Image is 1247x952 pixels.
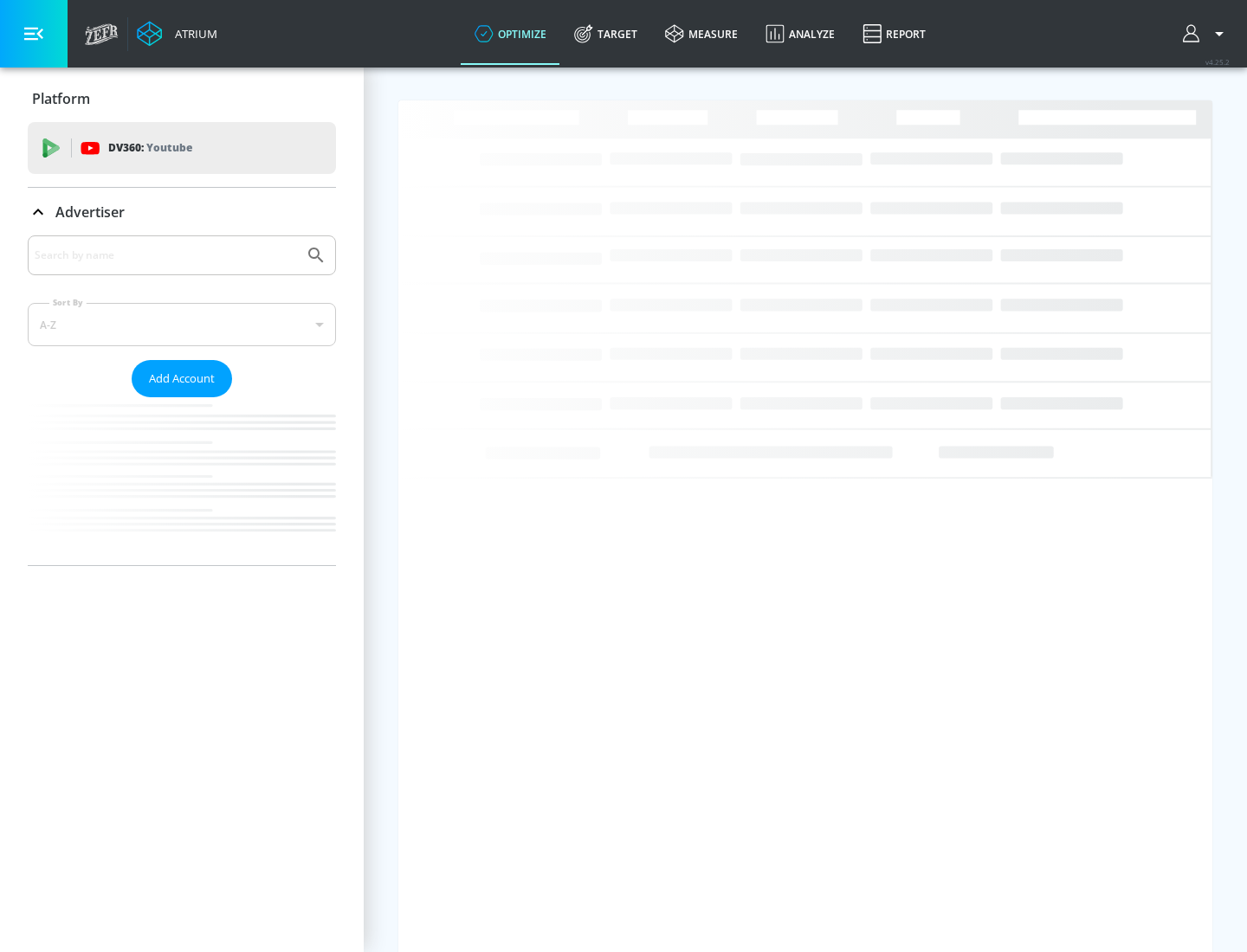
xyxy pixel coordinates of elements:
a: measure [651,3,752,65]
a: Report [849,3,940,65]
div: Advertiser [28,188,336,236]
div: A-Z [28,303,336,346]
button: Add Account [132,360,232,397]
span: Add Account [149,369,215,389]
div: Advertiser [28,235,336,565]
a: Analyze [752,3,849,65]
a: Atrium [137,21,217,47]
div: Platform [28,74,336,123]
input: Search by name [35,244,297,267]
span: v 4.25.2 [1205,57,1230,67]
p: Youtube [146,138,192,157]
a: Target [560,3,651,65]
div: Atrium [168,26,217,42]
div: DV360: Youtube [28,122,336,174]
label: Sort By [49,297,87,308]
nav: list of Advertiser [28,397,336,565]
a: optimize [461,3,560,65]
p: DV360: [108,138,192,158]
p: Advertiser [55,203,125,222]
p: Platform [32,89,90,108]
